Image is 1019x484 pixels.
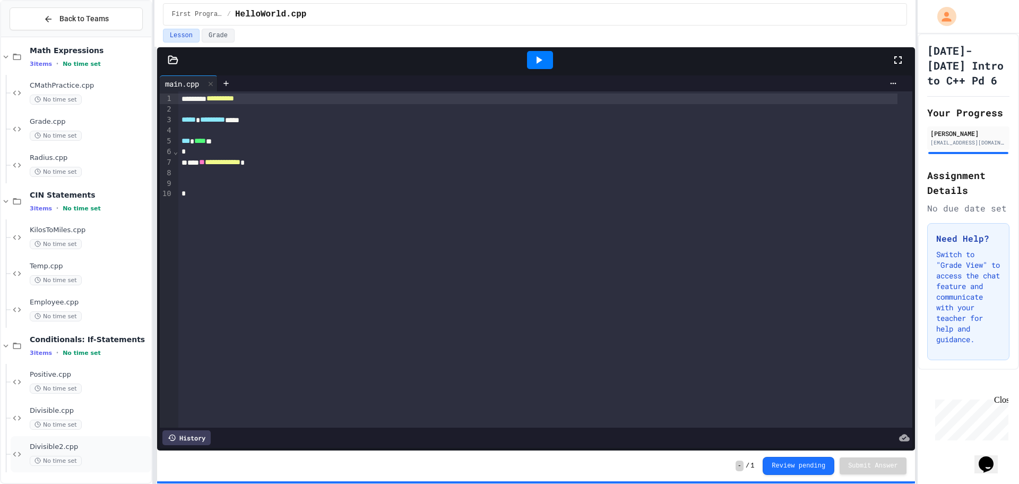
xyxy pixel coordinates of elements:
span: No time set [63,61,101,67]
span: No time set [63,205,101,212]
h3: Need Help? [936,232,1000,245]
span: Divisible.cpp [30,406,149,415]
span: CIN Statements [30,190,149,200]
span: No time set [30,95,82,105]
iframe: chat widget [974,441,1008,473]
span: First Programs and cout [172,10,223,19]
div: main.cpp [160,75,218,91]
div: My Account [926,4,959,29]
div: [EMAIL_ADDRESS][DOMAIN_NAME] [930,139,1006,147]
div: 4 [160,125,173,136]
span: 1 [750,462,754,470]
span: Back to Teams [59,13,109,24]
span: Positive.cpp [30,370,149,379]
div: 5 [160,136,173,147]
h1: [DATE]-[DATE] Intro to C++ Pd 6 [927,43,1009,88]
button: Submit Answer [840,457,906,474]
span: 3 items [30,61,52,67]
span: Employee.cpp [30,298,149,307]
span: No time set [30,131,82,141]
span: No time set [30,456,82,466]
span: Divisible2.cpp [30,443,149,452]
span: • [56,349,58,357]
div: 6 [160,147,173,157]
div: 10 [160,189,173,199]
div: 3 [160,115,173,125]
span: Temp.cpp [30,262,149,271]
div: Chat with us now!Close [4,4,73,67]
div: 9 [160,179,173,189]
span: No time set [30,311,82,321]
div: [PERSON_NAME] [930,129,1006,138]
span: • [56,204,58,213]
span: No time set [30,239,82,249]
div: 8 [160,168,173,179]
h2: Your Progress [927,105,1009,120]
div: 2 [160,104,173,115]
iframe: chat widget [931,395,1008,440]
h2: Assignment Details [927,168,1009,198]
span: / [746,462,749,470]
span: No time set [63,350,101,356]
button: Review pending [763,457,834,475]
span: No time set [30,167,82,177]
span: No time set [30,420,82,430]
span: No time set [30,275,82,285]
span: / [227,10,231,19]
button: Back to Teams [10,7,143,30]
span: Fold line [173,147,178,156]
span: 3 items [30,350,52,356]
span: Conditionals: If-Statements [30,335,149,344]
span: • [56,60,58,68]
span: No time set [30,384,82,394]
span: KilosToMiles.cpp [30,226,149,235]
span: HelloWorld.cpp [235,8,306,21]
span: CMathPractice.cpp [30,81,149,90]
p: Switch to "Grade View" to access the chat feature and communicate with your teacher for help and ... [936,249,1000,345]
button: Grade [202,29,235,43]
div: 1 [160,94,173,104]
div: No due date set [927,202,1009,215]
div: main.cpp [160,78,204,89]
button: Lesson [163,29,200,43]
span: - [736,461,744,471]
div: 7 [160,157,173,168]
span: Radius.cpp [30,154,149,163]
span: Grade.cpp [30,117,149,126]
span: 3 items [30,205,52,212]
div: History [162,430,211,445]
span: Math Expressions [30,46,149,55]
span: Submit Answer [848,462,898,470]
